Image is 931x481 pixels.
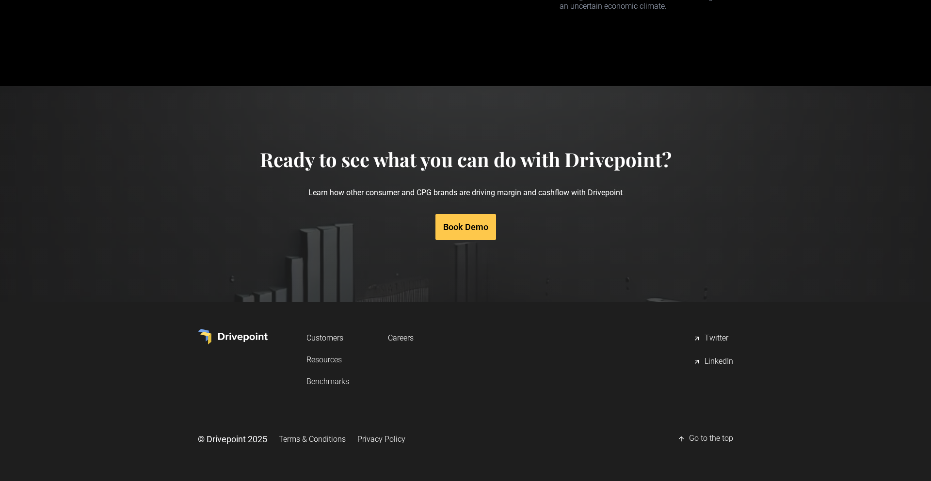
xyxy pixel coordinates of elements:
a: Twitter [693,329,733,348]
h4: Ready to see what you can do with Drivepoint? [260,148,672,171]
a: Resources [306,351,349,369]
a: Privacy Policy [357,430,405,448]
div: LinkedIn [705,356,733,368]
a: Careers [388,329,414,347]
a: Terms & Conditions [279,430,346,448]
div: Twitter [705,333,728,344]
a: LinkedIn [693,352,733,372]
a: Book Demo [435,214,496,240]
a: Benchmarks [306,372,349,390]
div: © Drivepoint 2025 [198,433,267,445]
div: Go to the top [689,433,733,445]
a: Customers [306,329,349,347]
a: Go to the top [677,429,733,449]
p: Learn how other consumer and CPG brands are driving margin and cashflow with Drivepoint [260,171,672,214]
